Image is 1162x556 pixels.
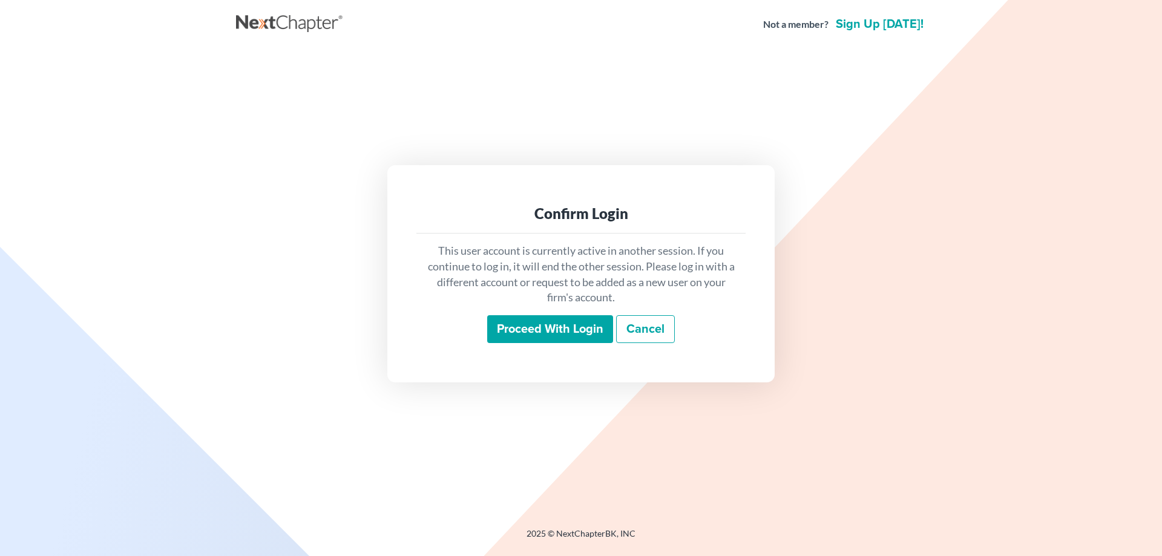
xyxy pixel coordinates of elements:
[616,315,675,343] a: Cancel
[833,18,926,30] a: Sign up [DATE]!
[236,528,926,549] div: 2025 © NextChapterBK, INC
[487,315,613,343] input: Proceed with login
[426,204,736,223] div: Confirm Login
[426,243,736,306] p: This user account is currently active in another session. If you continue to log in, it will end ...
[763,18,829,31] strong: Not a member?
